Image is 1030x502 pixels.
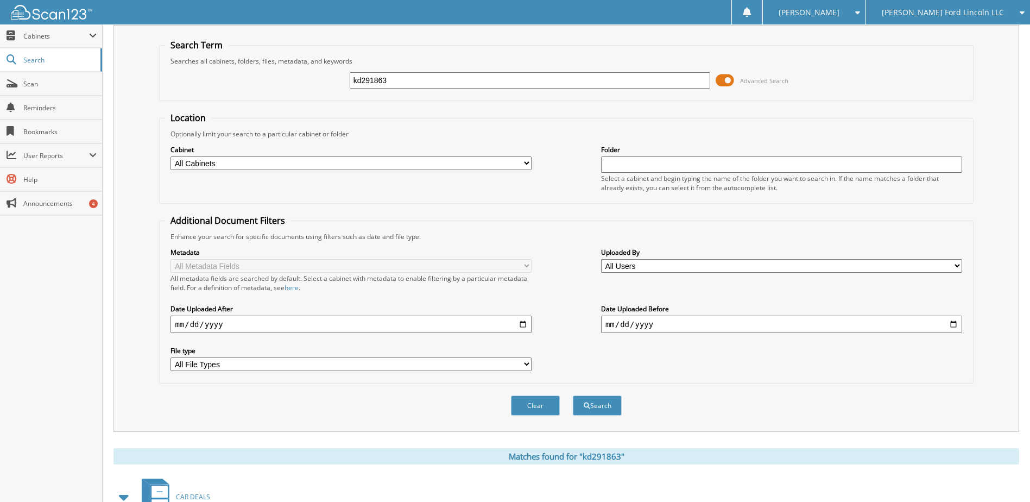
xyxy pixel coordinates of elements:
legend: Location [165,112,211,124]
label: Metadata [170,248,532,257]
label: Date Uploaded After [170,304,532,313]
button: Search [573,396,622,416]
legend: Search Term [165,39,228,51]
input: start [170,316,532,333]
img: scan123-logo-white.svg [11,5,92,20]
div: Matches found for "kd291863" [113,448,1019,465]
span: CAR DEALS [176,492,210,501]
span: Scan [23,79,97,89]
span: Announcements [23,199,97,208]
span: Reminders [23,103,97,112]
span: Search [23,55,95,65]
span: Advanced Search [740,77,788,85]
span: [PERSON_NAME] Ford Lincoln LLC [882,9,1004,16]
input: end [601,316,962,333]
legend: Additional Document Filters [165,215,290,227]
label: Cabinet [170,145,532,154]
div: All metadata fields are searched by default. Select a cabinet with metadata to enable filtering b... [170,274,532,292]
iframe: Chat Widget [976,450,1030,502]
div: Optionally limit your search to a particular cabinet or folder [165,129,967,139]
label: Date Uploaded Before [601,304,962,313]
button: Clear [511,396,560,416]
span: Cabinets [23,32,89,41]
label: File type [170,346,532,355]
label: Uploaded By [601,248,962,257]
span: Bookmarks [23,127,97,136]
label: Folder [601,145,962,154]
div: Select a cabinet and begin typing the name of the folder you want to search in. If the name match... [601,174,962,192]
div: Searches all cabinets, folders, files, metadata, and keywords [165,57,967,66]
div: 4 [89,199,98,208]
span: Help [23,175,97,184]
div: Enhance your search for specific documents using filters such as date and file type. [165,232,967,241]
span: User Reports [23,151,89,160]
span: [PERSON_NAME] [779,9,839,16]
a: here [285,283,299,292]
